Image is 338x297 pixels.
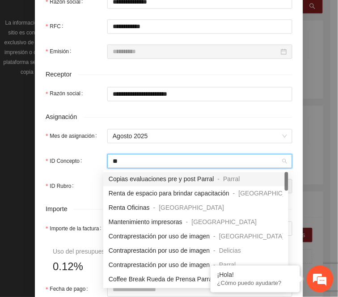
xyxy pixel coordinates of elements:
[213,247,215,255] span: -
[109,276,214,283] span: Coffee Break Rueda de Prensa Parral
[213,262,215,269] span: -
[46,222,105,236] label: Importe de la factura:
[46,204,74,215] span: Importe
[113,155,281,168] input: ID Concepto:
[46,129,101,144] label: Mes de asignación:
[46,283,92,297] label: Fecha de pago:
[46,20,67,34] label: RFC:
[107,87,292,102] input: Razón social:
[52,97,123,187] span: Estamos en línea.
[46,87,87,102] label: Razón social:
[147,4,168,26] div: Minimizar ventana de chat en vivo
[213,233,215,240] span: -
[113,285,279,295] input: Fecha de pago:
[217,272,293,279] div: ¡Hola!
[53,247,110,257] div: Uso del presupuesto
[46,112,84,123] span: Asignación
[109,176,214,183] span: Copias evaluaciones pre y post Parral
[53,259,83,276] span: 0.12%
[46,179,77,194] label: ID Rubro:
[113,47,279,57] input: Emisión:
[233,190,235,197] span: -
[109,219,182,226] span: Mantenimiento impresoras
[107,20,292,34] input: RFC:
[46,45,75,59] label: Emisión:
[46,46,150,57] div: Chatee con nosotros ahora
[159,204,224,212] span: [GEOGRAPHIC_DATA]
[109,247,210,255] span: Contraprestación por uso de imagen
[217,280,293,287] p: ¿Cómo puedo ayudarte?
[113,130,287,143] span: Agosto 2025
[219,262,236,269] span: Parral
[219,247,241,255] span: Delicias
[223,176,240,183] span: Parral
[153,204,156,212] span: -
[46,154,86,169] label: ID Concepto:
[109,233,210,240] span: Contraprestación por uso de imagen
[109,204,150,212] span: Renta Oficinas
[186,219,188,226] span: -
[239,190,304,197] span: [GEOGRAPHIC_DATA]
[109,190,229,197] span: Renta de espacio para brindar capacitación
[4,200,170,231] textarea: Escriba su mensaje y pulse “Intro”
[109,262,210,269] span: Contraprestación por uso de imagen
[192,219,257,226] span: [GEOGRAPHIC_DATA]
[218,176,220,183] span: -
[46,70,78,80] span: Receptor
[219,233,284,240] span: [GEOGRAPHIC_DATA]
